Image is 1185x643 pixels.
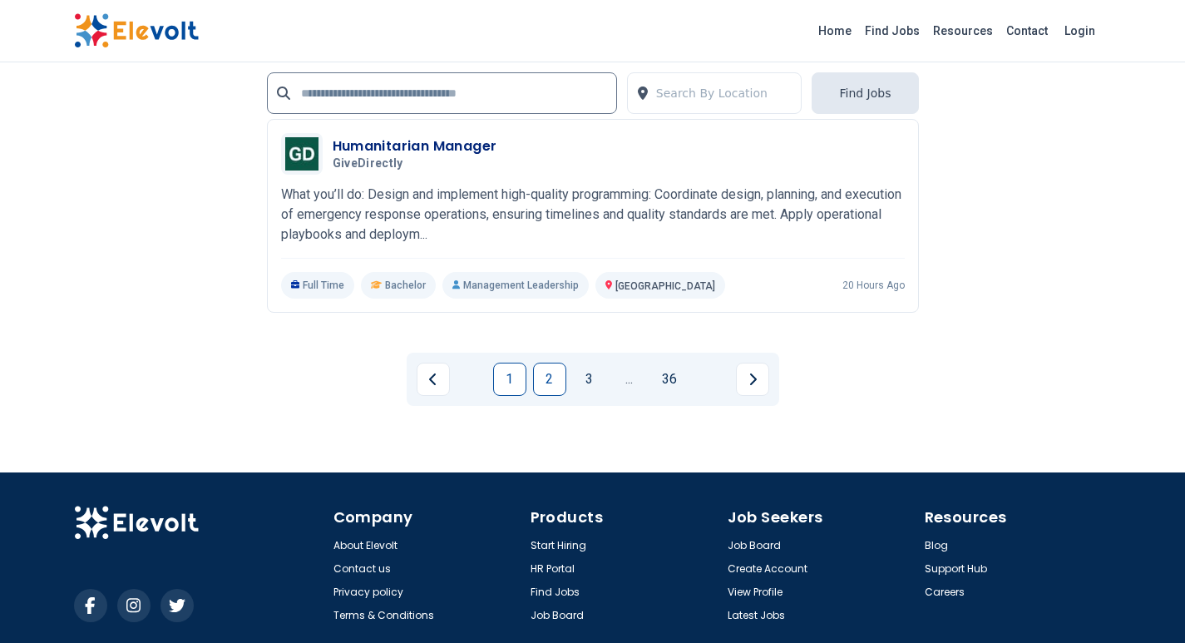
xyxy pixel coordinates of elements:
[442,272,589,299] p: Management Leadership
[925,539,948,552] a: Blog
[281,185,905,245] p: What you’ll do: Design and implement high-quality programming: Coordinate design, planning, and e...
[333,586,403,599] a: Privacy policy
[531,539,586,552] a: Start Hiring
[74,506,199,541] img: Elevolt
[1054,14,1105,47] a: Login
[333,506,521,529] h4: Company
[812,17,858,44] a: Home
[74,13,199,48] img: Elevolt
[653,363,686,396] a: Page 36
[728,609,785,622] a: Latest Jobs
[531,609,584,622] a: Job Board
[333,156,403,171] span: GiveDirectly
[1102,563,1185,643] iframe: Chat Widget
[333,609,434,622] a: Terms & Conditions
[531,562,575,576] a: HR Portal
[285,137,318,171] img: GiveDirectly
[417,363,769,396] ul: Pagination
[728,539,781,552] a: Job Board
[728,562,807,576] a: Create Account
[333,562,391,576] a: Contact us
[615,280,715,292] span: [GEOGRAPHIC_DATA]
[613,363,646,396] a: Jump forward
[728,586,783,599] a: View Profile
[842,279,905,292] p: 20 hours ago
[925,506,1112,529] h4: Resources
[925,586,965,599] a: Careers
[333,136,497,156] h3: Humanitarian Manager
[858,17,926,44] a: Find Jobs
[926,17,1000,44] a: Resources
[531,506,718,529] h4: Products
[333,539,397,552] a: About Elevolt
[417,363,450,396] a: Previous page
[533,363,566,396] a: Page 2
[925,562,987,576] a: Support Hub
[1000,17,1054,44] a: Contact
[281,272,355,299] p: Full Time
[736,363,769,396] a: Next page
[812,72,918,114] button: Find Jobs
[385,279,426,292] span: Bachelor
[728,506,915,529] h4: Job Seekers
[573,363,606,396] a: Page 3
[493,363,526,396] a: Page 1 is your current page
[281,133,905,299] a: GiveDirectlyHumanitarian ManagerGiveDirectlyWhat you’ll do: Design and implement high-quality pro...
[531,586,580,599] a: Find Jobs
